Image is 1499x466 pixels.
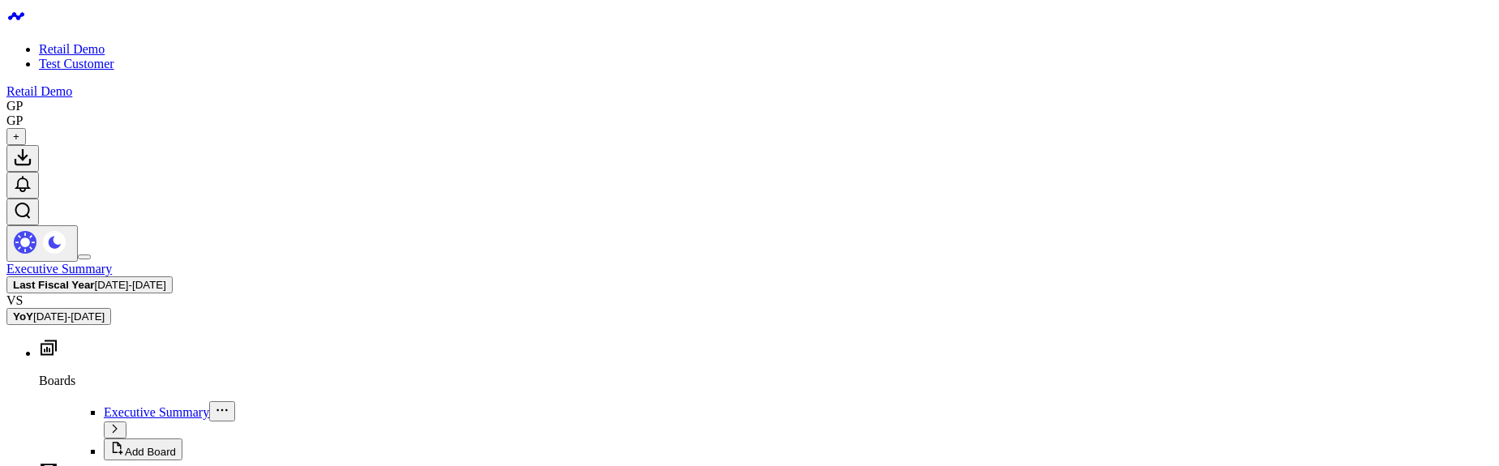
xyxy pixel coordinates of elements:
[39,374,1493,388] p: Boards
[6,276,173,293] button: Last Fiscal Year[DATE]-[DATE]
[13,279,95,291] b: Last Fiscal Year
[6,128,26,145] button: +
[6,308,111,325] button: YoY[DATE]-[DATE]
[33,310,105,323] span: [DATE] - [DATE]
[39,57,114,71] a: Test Customer
[6,199,39,225] button: Open search
[13,310,33,323] b: YoY
[6,84,72,98] a: Retail Demo
[6,262,112,276] a: Executive Summary
[104,405,209,419] a: Executive Summary
[104,438,182,460] button: Add Board
[6,293,1493,308] div: VS
[6,113,23,128] div: GP
[13,130,19,143] span: +
[95,279,166,291] span: [DATE] - [DATE]
[6,99,23,113] div: GP
[39,42,105,56] a: Retail Demo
